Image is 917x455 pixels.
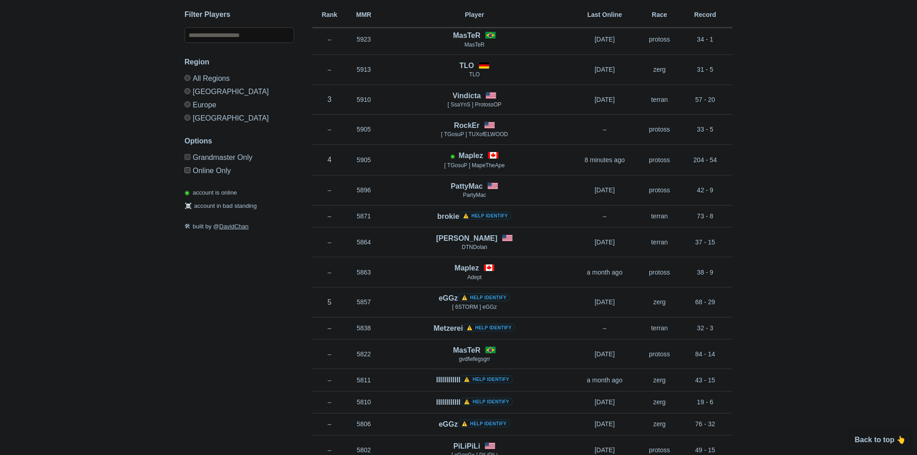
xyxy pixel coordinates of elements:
[184,85,294,98] label: [GEOGRAPHIC_DATA]
[184,167,190,173] input: Online Only
[184,75,294,85] label: All Regions
[439,419,511,429] h4: eGGz
[436,397,513,407] h4: llllllllllll
[347,445,381,455] p: 5802
[184,136,294,147] h3: Options
[641,11,678,18] h6: Race
[347,95,381,104] p: 5910
[312,323,347,333] p: –
[184,88,190,94] input: [GEOGRAPHIC_DATA]
[568,445,641,455] p: [DATE]
[459,356,490,362] span: gvdfwfegsgrr
[312,35,347,44] p: –
[184,202,257,211] p: account in bad standing
[436,375,513,385] h4: llllllllllll
[641,185,678,195] p: protoss
[453,30,480,41] h4: MasTeR
[312,445,347,455] p: –
[641,445,678,455] p: protoss
[641,419,678,429] p: zerg
[458,419,511,428] a: ⚠️ Help identify
[641,397,678,407] p: zerg
[678,268,733,277] p: 38 - 9
[184,154,190,160] input: Grandmaster Only
[184,222,294,231] p: built by @
[568,65,641,74] p: [DATE]
[219,223,248,230] a: DavidChan
[568,155,641,164] p: 8 minutes ago
[444,162,505,169] span: [ TGosuP ] MapeTheApe
[312,238,347,247] p: –
[678,125,733,134] p: 33 - 5
[453,345,480,355] h4: MasTeR
[568,376,641,385] p: a month ago
[568,95,641,104] p: [DATE]
[678,155,733,164] p: 204 - 54
[854,436,906,444] p: Back to top 👆
[436,233,497,243] h4: [PERSON_NAME]
[467,274,481,280] span: Adept
[184,57,294,68] h3: Region
[312,11,347,18] h6: Rank
[312,185,347,195] p: –
[460,375,513,383] a: ⚠️ Help identify
[312,268,347,277] p: –
[568,35,641,44] p: [DATE]
[568,323,641,333] p: –
[347,323,381,333] p: 5838
[347,65,381,74] p: 5913
[568,268,641,277] p: a month ago
[678,445,733,455] p: 49 - 15
[184,115,190,121] input: [GEOGRAPHIC_DATA]
[641,65,678,74] p: zerg
[448,101,501,108] span: [ SsaYnS ] ProtossOP
[678,323,733,333] p: 32 - 3
[641,212,678,221] p: terran
[437,211,512,222] h4: brokie
[568,349,641,359] p: [DATE]
[312,154,347,165] p: 4
[347,238,381,247] p: 5864
[441,131,508,138] span: [ TGosuP ] TUXofELWOOD
[184,203,192,210] span: ☠️
[347,297,381,307] p: 5857
[458,150,483,161] h4: Maplez
[312,376,347,385] p: –
[464,42,485,48] span: MasTeR
[347,397,381,407] p: 5810
[347,419,381,429] p: 5806
[439,293,511,303] h4: eGGz
[568,397,641,407] p: [DATE]
[460,397,513,406] a: ⚠️ Help identify
[381,11,568,18] h6: Player
[641,297,678,307] p: zerg
[678,238,733,247] p: 37 - 15
[641,349,678,359] p: protoss
[641,35,678,44] p: protoss
[641,95,678,104] p: terran
[678,11,733,18] h6: Record
[678,349,733,359] p: 84 - 14
[347,125,381,134] p: 5905
[184,111,294,122] label: [GEOGRAPHIC_DATA]
[184,188,237,197] p: account is online
[454,120,480,131] h4: RockEr
[450,153,455,159] span: Account is laddering
[347,376,381,385] p: 5811
[463,192,486,198] span: PartyMac
[641,125,678,134] p: protoss
[641,376,678,385] p: zerg
[459,212,512,220] a: ⚠️ Help identify
[451,181,483,191] h4: PattyMac
[568,212,641,221] p: –
[184,75,190,81] input: All Regions
[453,90,481,101] h4: Vindicta
[458,293,511,302] a: ⚠️ Help identify
[312,65,347,74] p: –
[184,154,294,164] label: Only Show accounts currently in Grandmaster
[568,11,641,18] h6: Last Online
[568,419,641,429] p: [DATE]
[641,268,678,277] p: protoss
[347,185,381,195] p: 5896
[678,376,733,385] p: 43 - 15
